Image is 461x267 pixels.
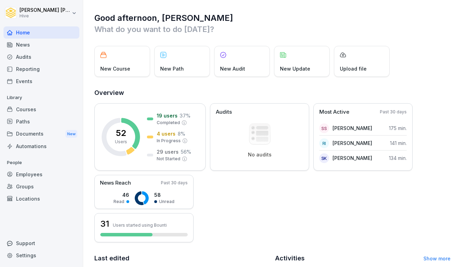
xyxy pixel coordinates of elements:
p: New Update [280,65,310,72]
p: News Reach [100,179,131,187]
a: Employees [3,168,79,180]
p: Most Active [319,108,349,116]
p: Upload file [340,65,367,72]
p: [PERSON_NAME] [333,154,372,162]
h2: Last edited [94,253,270,263]
a: News [3,39,79,51]
p: Unread [159,199,174,205]
p: 4 users [157,130,175,137]
p: Hive [19,14,70,18]
h2: Overview [94,88,451,98]
p: Past 30 days [380,109,407,115]
p: In Progress [157,138,181,144]
p: New Path [160,65,184,72]
a: Settings [3,249,79,261]
p: New Course [100,65,130,72]
p: 8 % [178,130,185,137]
div: SK [319,153,329,163]
p: 29 users [157,148,179,155]
a: Automations [3,140,79,152]
div: Support [3,237,79,249]
a: Audits [3,51,79,63]
div: SS [319,123,329,133]
p: Completed [157,120,180,126]
p: [PERSON_NAME] [333,124,372,132]
div: New [65,130,77,138]
p: [PERSON_NAME] [333,139,372,147]
h2: Activities [275,253,305,263]
a: Reporting [3,63,79,75]
a: Locations [3,193,79,205]
a: Home [3,26,79,39]
a: Show more [423,256,451,261]
a: DocumentsNew [3,128,79,140]
p: 19 users [157,112,178,119]
p: Library [3,92,79,103]
p: 52 [116,129,126,137]
p: 141 min. [390,139,407,147]
p: 46 [114,191,129,199]
h3: 31 [100,218,109,230]
p: Users [115,139,127,145]
p: Not Started [157,156,180,162]
div: RI [319,138,329,148]
p: Users started using Bounti [113,222,167,228]
a: Paths [3,115,79,128]
div: Documents [3,128,79,140]
p: Past 30 days [161,180,188,186]
p: 175 min. [389,124,407,132]
a: Courses [3,103,79,115]
p: No audits [248,152,272,158]
p: 58 [154,191,174,199]
p: Audits [216,108,232,116]
a: Events [3,75,79,87]
p: New Audit [220,65,245,72]
p: Read [114,199,124,205]
p: [PERSON_NAME] [PERSON_NAME] [19,7,70,13]
p: People [3,157,79,168]
p: What do you want to do [DATE]? [94,24,451,35]
p: 37 % [180,112,190,119]
p: 56 % [181,148,191,155]
p: 134 min. [389,154,407,162]
h1: Good afternoon, [PERSON_NAME] [94,13,451,24]
a: Groups [3,180,79,193]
